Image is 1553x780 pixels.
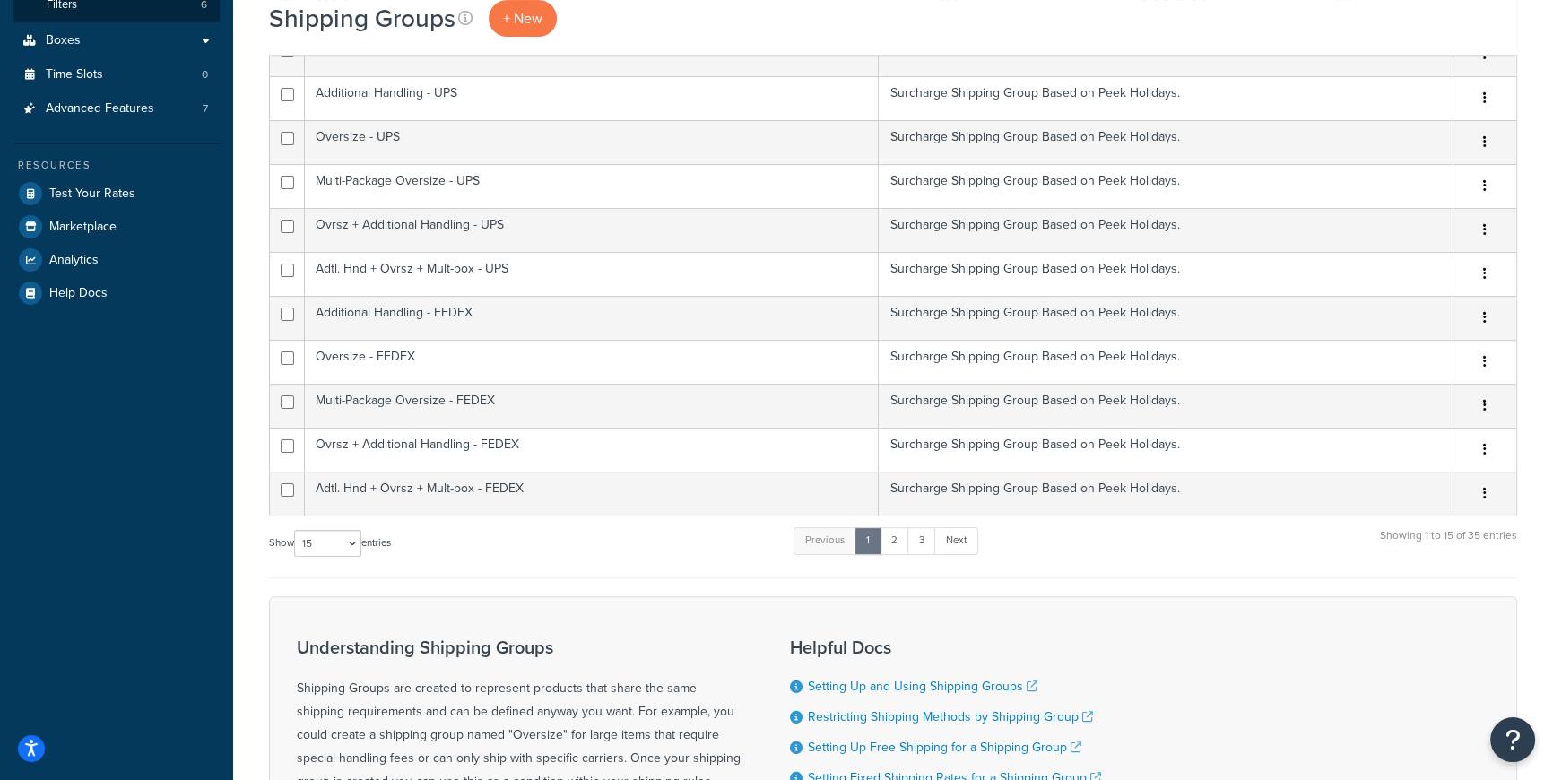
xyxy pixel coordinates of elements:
a: 2 [880,527,909,554]
a: Setting Up and Using Shipping Groups [808,677,1037,696]
td: Adtl. Hnd + Ovrsz + Mult-box - UPS [305,252,879,296]
td: Adtl. Hnd + Ovrsz + Mult-box - FEDEX [305,472,879,516]
td: Oversize - FEDEX [305,340,879,384]
td: Ovrsz + Additional Handling - UPS [305,208,879,252]
td: Oversize - UPS [305,120,879,164]
h3: Understanding Shipping Groups [297,637,745,657]
span: Marketplace [49,220,117,235]
button: Open Resource Center [1490,717,1535,762]
a: Previous [794,527,856,554]
span: Time Slots [46,67,103,82]
a: Analytics [13,244,220,276]
span: Help Docs [49,286,108,301]
h3: Helpful Docs [790,637,1198,657]
div: Showing 1 to 15 of 35 entries [1380,525,1517,564]
span: Analytics [49,253,99,268]
td: Ovrsz + Additional Handling - FEDEX [305,428,879,472]
a: Next [934,527,978,554]
li: Advanced Features [13,92,220,126]
span: 0 [202,67,208,82]
a: Help Docs [13,277,220,309]
td: Surcharge Shipping Group Based on Peek Holidays. [879,340,1453,384]
td: Additional Handling - FEDEX [305,296,879,340]
td: Surcharge Shipping Group Based on Peek Holidays. [879,208,1453,252]
span: Boxes [46,33,81,48]
td: Multi-Package Oversize - UPS [305,164,879,208]
td: Multi-Package Oversize - FEDEX [305,384,879,428]
h1: Shipping Groups [269,1,455,36]
span: + New [503,8,542,29]
a: Test Your Rates [13,178,220,210]
a: Boxes [13,24,220,57]
td: Surcharge Shipping Group Based on Peek Holidays. [879,472,1453,516]
a: 1 [855,527,881,554]
td: Surcharge Shipping Group Based on Peek Holidays. [879,428,1453,472]
li: Time Slots [13,58,220,91]
div: Resources [13,158,220,173]
a: Restricting Shipping Methods by Shipping Group [808,707,1093,726]
select: Showentries [294,530,361,557]
a: Marketplace [13,211,220,243]
td: Surcharge Shipping Group Based on Peek Holidays. [879,76,1453,120]
a: Setting Up Free Shipping for a Shipping Group [808,738,1081,757]
span: Test Your Rates [49,186,135,202]
td: Surcharge Shipping Group Based on Peek Holidays. [879,384,1453,428]
td: Additional Handling - UPS [305,76,879,120]
a: Advanced Features 7 [13,92,220,126]
span: Advanced Features [46,101,154,117]
label: Show entries [269,530,391,557]
td: Surcharge Shipping Group Based on Peek Holidays. [879,164,1453,208]
a: 3 [907,527,936,554]
span: 7 [203,101,208,117]
a: Time Slots 0 [13,58,220,91]
td: Surcharge Shipping Group Based on Peek Holidays. [879,252,1453,296]
td: Surcharge Shipping Group Based on Peek Holidays. [879,296,1453,340]
td: Surcharge Shipping Group Based on Peek Holidays. [879,120,1453,164]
